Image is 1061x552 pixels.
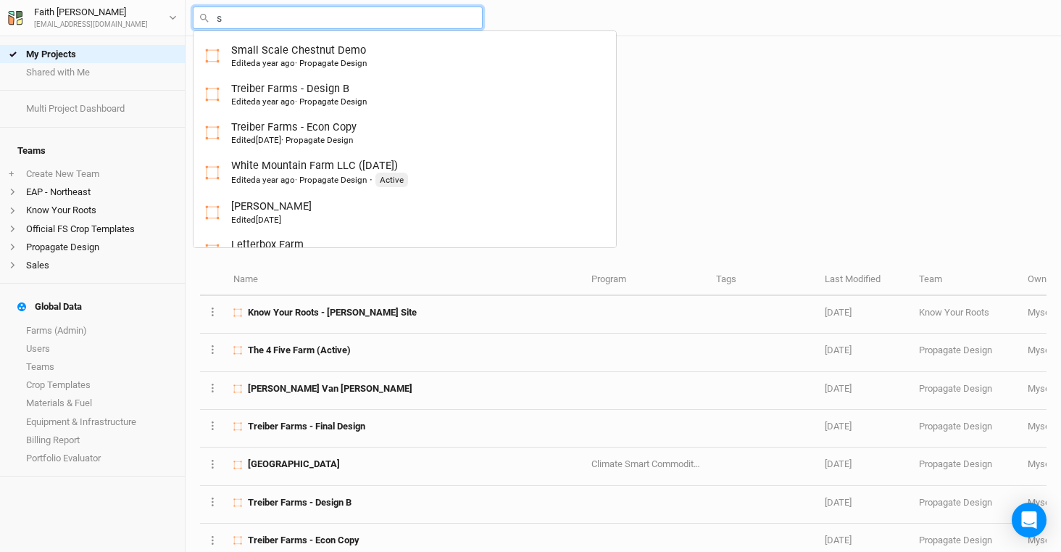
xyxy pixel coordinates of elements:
span: May 8, 2024 2:18 PM [256,58,295,68]
span: Edited [231,215,281,225]
button: Faith [PERSON_NAME][EMAIL_ADDRESS][DOMAIN_NAME] [7,4,178,30]
span: Feb 13, 2025 12:25 PM [825,497,852,508]
h4: Teams [9,136,176,165]
div: Small Scale Chestnut Demo [231,43,367,70]
div: [PERSON_NAME] [231,199,312,226]
td: Propagate Design [911,410,1020,448]
div: · Propagate Design [231,96,367,107]
a: White Mountain Farm LLC (7-12-24) [194,152,616,194]
span: faith@propagateag.com [1028,458,1056,469]
td: Propagate Design [911,334,1020,371]
span: Edited [231,96,295,107]
div: Active [375,173,408,187]
span: Sep 30, 2024 11:39 AM [256,96,295,107]
div: [EMAIL_ADDRESS][DOMAIN_NAME] [34,20,148,30]
span: Featherbed Lane Farm [248,458,340,471]
td: Know Your Roots [911,296,1020,334]
span: Know Your Roots - Dryden Site [248,306,417,319]
a: Letterbox FarmEdited[DATE] [205,237,604,264]
a: [PERSON_NAME]Edited[DATE] [205,199,604,226]
span: Feb 4, 2025 9:56 AM [825,535,852,545]
span: Edited [231,175,295,185]
td: Propagate Design [911,486,1020,524]
div: · Propagate Design [231,134,353,146]
span: faith@propagateag.com [1028,421,1056,432]
input: Search all farms [193,7,483,29]
span: faith@propagateag.com [1028,497,1056,508]
span: May 22, 2025 1:25 PM [825,345,852,355]
a: White Mountain Farm LLC ([DATE])Editeda year ago· Propagate Design·Active [205,158,604,188]
span: Mar 17, 2025 2:13 PM [825,383,852,394]
span: Aug 26, 2025 11:40 AM [825,307,852,318]
span: faith@propagateag.com [1028,535,1056,545]
div: menu-options [193,30,617,248]
a: Small Scale Chestnut Demo [194,37,616,75]
div: Treiber Farms - Design B [231,81,367,108]
span: Treiber Farms - Econ Copy [248,534,359,547]
a: Treiber Farms - Econ Copy [194,114,616,152]
th: Team [911,265,1020,296]
a: Fred Heron [194,193,616,231]
th: Name [225,265,583,296]
span: Edited [231,135,281,145]
td: Propagate Design [911,372,1020,410]
span: Climate Smart Commodities [591,458,706,469]
span: faith@propagateag.com [1028,383,1056,394]
th: Program [583,265,707,296]
div: Open Intercom Messenger [1012,503,1047,537]
td: Propagate Design [911,448,1020,485]
div: White Mountain Farm LLC ([DATE]) [231,158,408,188]
span: The 4 Five Farm (Active) [248,344,351,357]
div: Faith [PERSON_NAME] [34,5,148,20]
div: Global Data [17,301,82,313]
div: · Propagate Design [231,174,367,186]
span: faith@propagateag.com [1028,345,1056,355]
span: Feb 13, 2025 3:43 PM [825,458,852,469]
a: Treiber Farms - Econ CopyEdited[DATE]· Propagate Design [205,120,604,147]
span: Feb 5, 2024 7:25 PM [256,215,281,225]
th: Last Modified [817,265,911,296]
th: Tags [708,265,817,296]
span: Edited [231,58,295,68]
h1: My Projects [208,71,1047,94]
div: · Propagate Design [231,57,367,69]
a: Small Scale Chestnut DemoEditeda year ago· Propagate Design [205,43,604,70]
span: Jul 12, 2024 1:32 PM [256,175,295,185]
a: Letterbox Farm [194,231,616,270]
a: Treiber Farms - Design BEditeda year ago· Propagate Design [205,81,604,108]
div: Treiber Farms - Econ Copy [231,120,357,147]
span: Treiber Farms - Design B [248,496,351,509]
div: Letterbox Farm [231,237,304,264]
span: faith@propagateag.com [1028,307,1056,318]
span: Rebecca Van de Sande [248,382,412,395]
span: Feb 24, 2025 10:48 AM [825,421,852,432]
span: + [9,168,14,180]
span: Treiber Farms - Final Design [248,420,365,433]
span: Dec 9, 2024 2:45 PM [256,135,281,145]
a: Treiber Farms - Design B [194,75,616,114]
span: · [370,173,373,187]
